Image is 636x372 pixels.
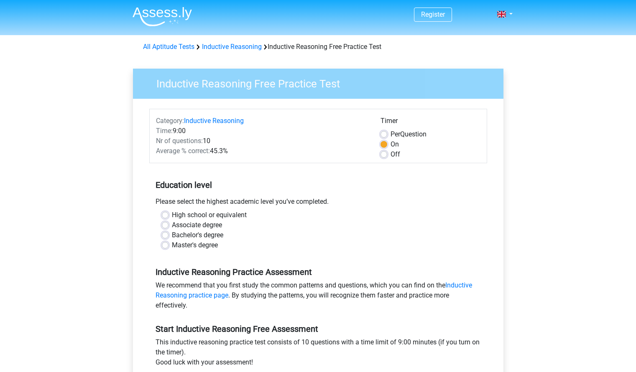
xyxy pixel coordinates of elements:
[156,267,481,277] h5: Inductive Reasoning Practice Assessment
[184,117,244,125] a: Inductive Reasoning
[381,116,480,129] div: Timer
[149,197,487,210] div: Please select the highest academic level you’ve completed.
[146,74,497,90] h3: Inductive Reasoning Free Practice Test
[150,136,374,146] div: 10
[172,240,218,250] label: Master's degree
[149,337,487,371] div: This inductive reasoning practice test consists of 10 questions with a time limit of 9:00 minutes...
[391,149,400,159] label: Off
[156,177,481,193] h5: Education level
[172,210,247,220] label: High school or equivalent
[421,10,445,18] a: Register
[156,324,481,334] h5: Start Inductive Reasoning Free Assessment
[156,117,184,125] span: Category:
[202,43,262,51] a: Inductive Reasoning
[133,7,192,26] img: Assessly
[150,126,374,136] div: 9:00
[156,137,203,145] span: Nr of questions:
[391,130,400,138] span: Per
[156,147,210,155] span: Average % correct:
[391,129,427,139] label: Question
[172,230,223,240] label: Bachelor's degree
[149,280,487,314] div: We recommend that you first study the common patterns and questions, which you can find on the . ...
[156,127,173,135] span: Time:
[143,43,194,51] a: All Aptitude Tests
[391,139,399,149] label: On
[150,146,374,156] div: 45.3%
[172,220,222,230] label: Associate degree
[140,42,497,52] div: Inductive Reasoning Free Practice Test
